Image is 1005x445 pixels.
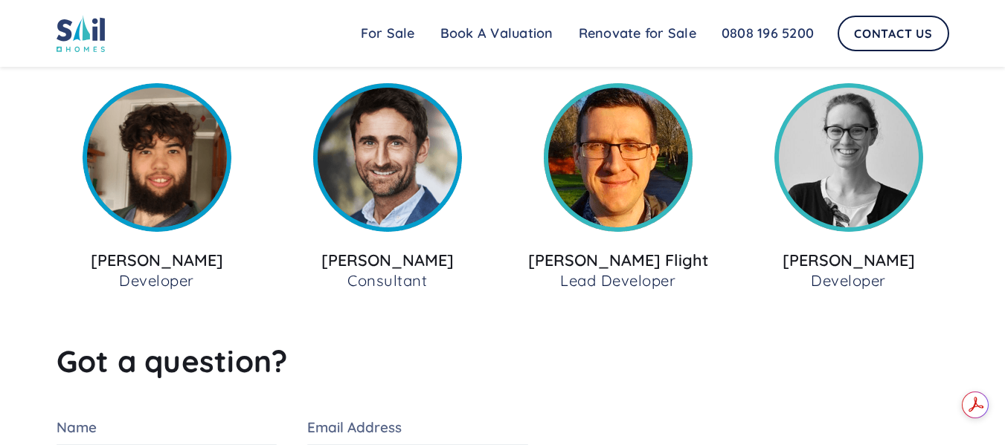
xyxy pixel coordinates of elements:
[307,420,528,435] label: Email Address
[774,270,923,292] p: Developer
[528,250,708,270] h4: [PERSON_NAME] Flight
[774,250,923,270] h4: [PERSON_NAME]
[57,342,949,380] h2: Got a question?
[348,19,428,48] a: For Sale
[838,16,949,51] a: Contact Us
[528,270,708,292] p: Lead Developer
[83,250,231,270] h4: [PERSON_NAME]
[428,19,566,48] a: Book A Valuation
[83,270,231,292] p: Developer
[57,420,277,435] label: Name
[57,15,106,52] img: sail home logo colored
[566,19,709,48] a: Renovate for Sale
[709,19,826,48] a: 0808 196 5200
[313,270,462,292] p: Consultant
[313,250,462,270] h4: [PERSON_NAME]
